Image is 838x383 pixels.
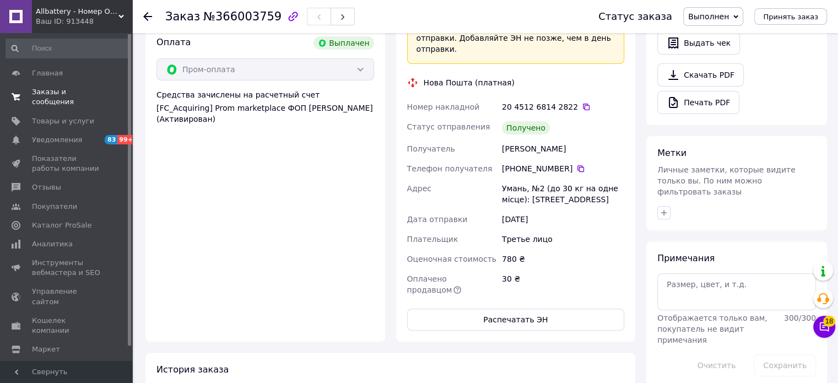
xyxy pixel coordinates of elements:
span: Оплата [156,37,191,47]
div: [PHONE_NUMBER] [502,163,624,174]
span: История заказа [156,364,229,375]
div: [DATE] [500,209,626,229]
button: Чат с покупателем18 [813,316,835,338]
div: Статус заказа [598,11,672,22]
button: Выдать чек [657,31,740,55]
span: Кошелек компании [32,316,102,336]
a: Печать PDF [657,91,739,114]
span: Оценочная стоимость [407,255,497,263]
span: Маркет [32,344,60,354]
span: Товары и услуги [32,116,94,126]
span: Уведомления [32,135,82,145]
div: 780 ₴ [500,249,626,269]
span: Отображается только вам, покупатель не видит примечания [657,314,767,344]
div: 20 4512 6814 2822 [502,101,624,112]
span: Примечания [657,253,715,263]
a: Скачать PDF [657,63,744,87]
span: 99+ [117,135,136,144]
button: Распечатать ЭН [407,309,625,331]
span: Отзывы [32,182,61,192]
span: 83 [105,135,117,144]
div: Получено [502,121,550,134]
span: Аналитика [32,239,73,249]
span: Статус отправления [407,122,490,131]
div: [PERSON_NAME] [500,139,626,159]
span: 18 [823,316,835,327]
span: Каталог ProSale [32,220,91,230]
span: Главная [32,68,63,78]
span: Заказы и сообщения [32,87,102,107]
span: Личные заметки, которые видите только вы. По ним можно фильтровать заказы [657,165,796,196]
span: Инструменты вебмастера и SEO [32,258,102,278]
div: 30 ₴ [500,269,626,300]
div: Ваш ID: 913448 [36,17,132,26]
span: Метки [657,148,686,158]
input: Поиск [6,39,130,58]
span: Плательщик [407,235,458,244]
button: Принять заказ [754,8,827,25]
span: Принять заказ [763,13,818,21]
span: №366003759 [203,10,282,23]
span: Дата отправки [407,215,468,224]
span: Покупатели [32,202,77,212]
span: Телефон получателя [407,164,493,173]
span: 300 / 300 [784,314,816,322]
div: [FC_Acquiring] Prom marketplace ФОП [PERSON_NAME] (Активирован) [156,103,374,125]
span: Allbattery - Номер Один в Украине в Области Аккумуляторов для Ноутбуков. [36,7,118,17]
span: Управление сайтом [32,287,102,306]
span: Адрес [407,184,431,193]
span: Выполнен [688,12,729,21]
span: Показатели работы компании [32,154,102,174]
div: Выплачен [313,36,374,50]
span: Оплачено продавцом [407,274,452,294]
div: Третье лицо [500,229,626,249]
span: Заказ [165,10,200,23]
div: Нова Пошта (платная) [421,77,517,88]
span: Получатель [407,144,455,153]
div: Средства зачислены на расчетный счет [156,89,374,125]
div: Вернуться назад [143,11,152,22]
span: Номер накладной [407,103,480,111]
div: Умань, №2 (до 30 кг на одне місце): [STREET_ADDRESS] [500,179,626,209]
